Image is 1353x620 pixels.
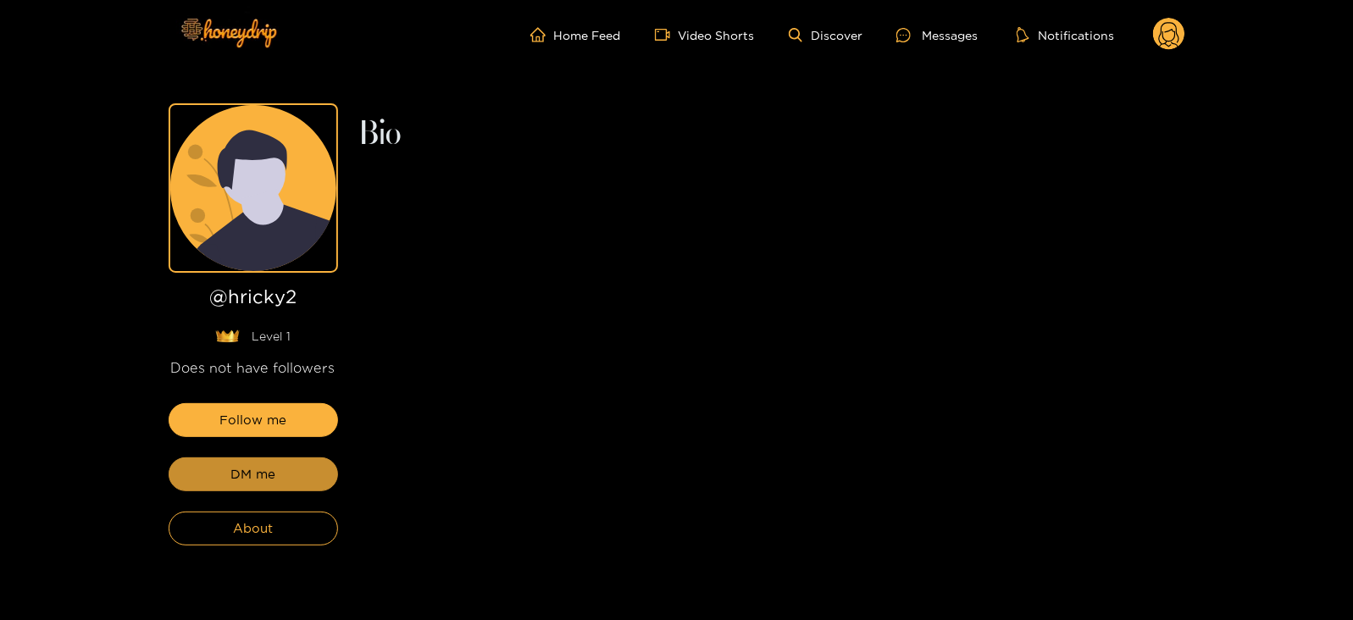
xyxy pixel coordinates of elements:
[215,329,240,343] img: lavel grade
[169,512,338,545] button: About
[789,28,862,42] a: Discover
[530,27,554,42] span: home
[358,120,1185,149] h2: Bio
[169,457,338,491] button: DM me
[169,286,338,314] h1: @ hricky2
[530,27,621,42] a: Home Feed
[169,358,338,378] div: Does not have followers
[1012,26,1119,43] button: Notifications
[655,27,755,42] a: Video Shorts
[230,464,275,484] span: DM me
[169,403,338,437] button: Follow me
[896,25,978,45] div: Messages
[219,410,286,430] span: Follow me
[233,518,273,539] span: About
[252,328,291,345] span: Level 1
[655,27,679,42] span: video-camera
